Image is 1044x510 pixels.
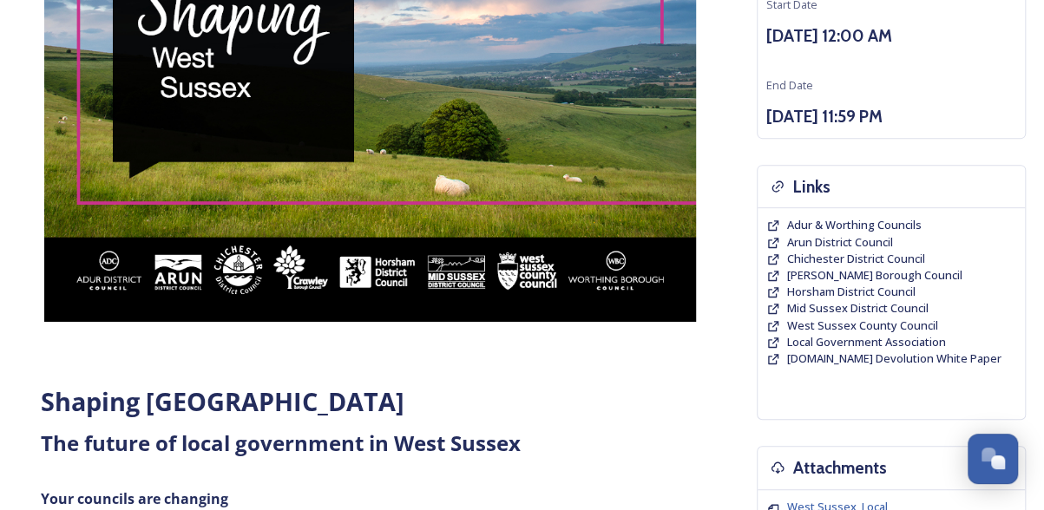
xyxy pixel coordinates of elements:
[766,23,1016,49] h3: [DATE] 12:00 AM
[787,300,929,316] span: Mid Sussex District Council
[787,234,893,251] a: Arun District Council
[793,174,831,199] h3: Links
[787,317,938,334] a: West Sussex County Council
[787,350,1001,366] span: [DOMAIN_NAME] Devolution White Paper
[787,334,946,350] span: Local Government Association
[41,384,404,418] strong: Shaping [GEOGRAPHIC_DATA]
[787,267,962,283] span: [PERSON_NAME] Borough Council
[787,300,929,317] a: Mid Sussex District Council
[41,489,228,508] strong: Your councils are changing
[787,334,946,350] a: Local Government Association
[787,317,938,333] span: West Sussex County Council
[787,284,916,299] span: Horsham District Council
[787,284,916,300] a: Horsham District Council
[787,217,922,233] a: Adur & Worthing Councils
[787,251,925,266] span: Chichester District Council
[793,455,887,481] h3: Attachments
[41,428,521,457] strong: The future of local government in West Sussex
[766,77,813,93] span: End Date
[968,434,1018,484] button: Open Chat
[787,350,1001,367] a: [DOMAIN_NAME] Devolution White Paper
[787,251,925,267] a: Chichester District Council
[787,267,962,284] a: [PERSON_NAME] Borough Council
[766,104,1016,129] h3: [DATE] 11:59 PM
[787,234,893,250] span: Arun District Council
